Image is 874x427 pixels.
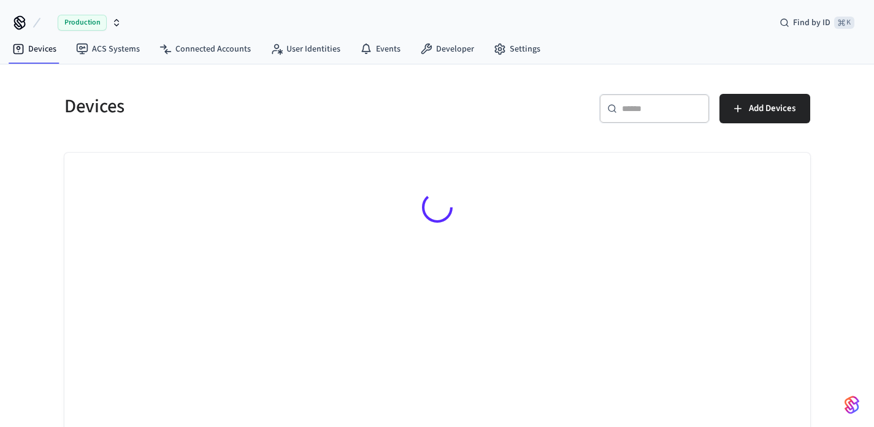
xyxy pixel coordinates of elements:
span: Add Devices [749,101,795,117]
a: Connected Accounts [150,38,261,60]
span: ⌘ K [834,17,854,29]
span: Find by ID [793,17,830,29]
a: Devices [2,38,66,60]
a: User Identities [261,38,350,60]
h5: Devices [64,94,430,119]
a: Settings [484,38,550,60]
span: Production [58,15,107,31]
img: SeamLogoGradient.69752ec5.svg [845,395,859,415]
a: Developer [410,38,484,60]
button: Add Devices [719,94,810,123]
a: Events [350,38,410,60]
a: ACS Systems [66,38,150,60]
div: Find by ID⌘ K [770,12,864,34]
